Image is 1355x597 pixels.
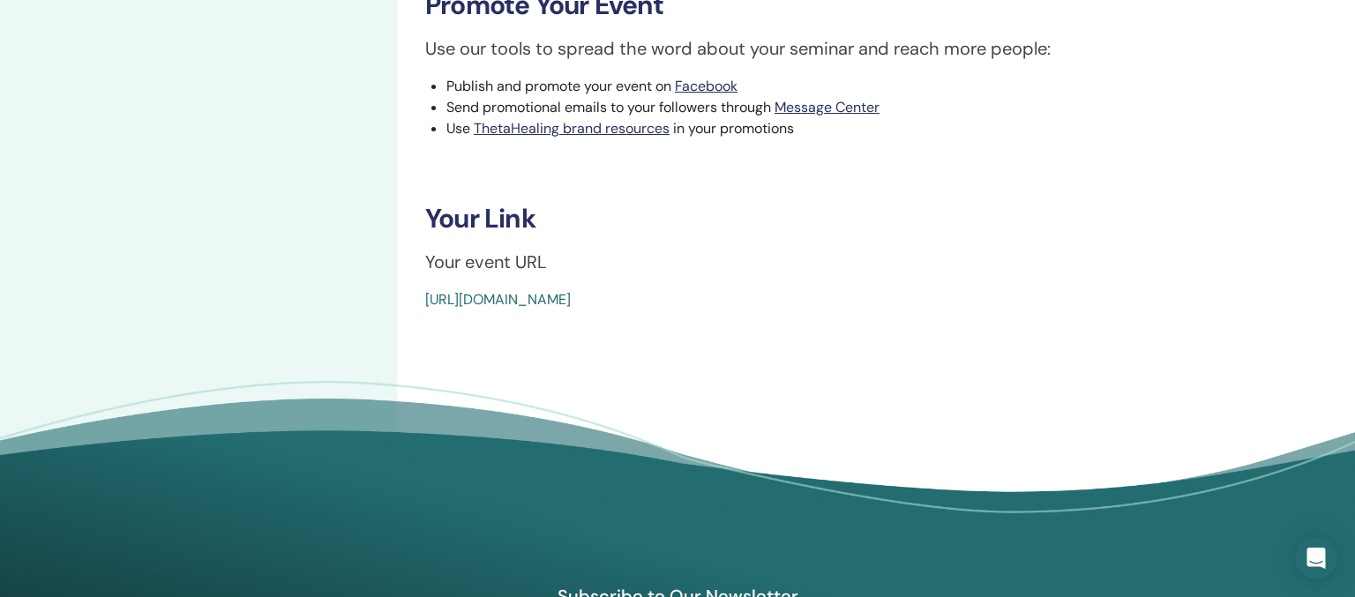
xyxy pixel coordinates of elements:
[446,97,1272,118] li: Send promotional emails to your followers through
[474,119,670,138] a: ThetaHealing brand resources
[425,249,1272,275] p: Your event URL
[425,35,1272,62] p: Use our tools to spread the word about your seminar and reach more people:
[775,98,880,116] a: Message Center
[425,203,1272,235] h3: Your Link
[425,290,571,309] a: [URL][DOMAIN_NAME]
[675,77,737,95] a: Facebook
[446,118,1272,139] li: Use in your promotions
[446,76,1272,97] li: Publish and promote your event on
[1295,537,1337,579] div: Open Intercom Messenger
